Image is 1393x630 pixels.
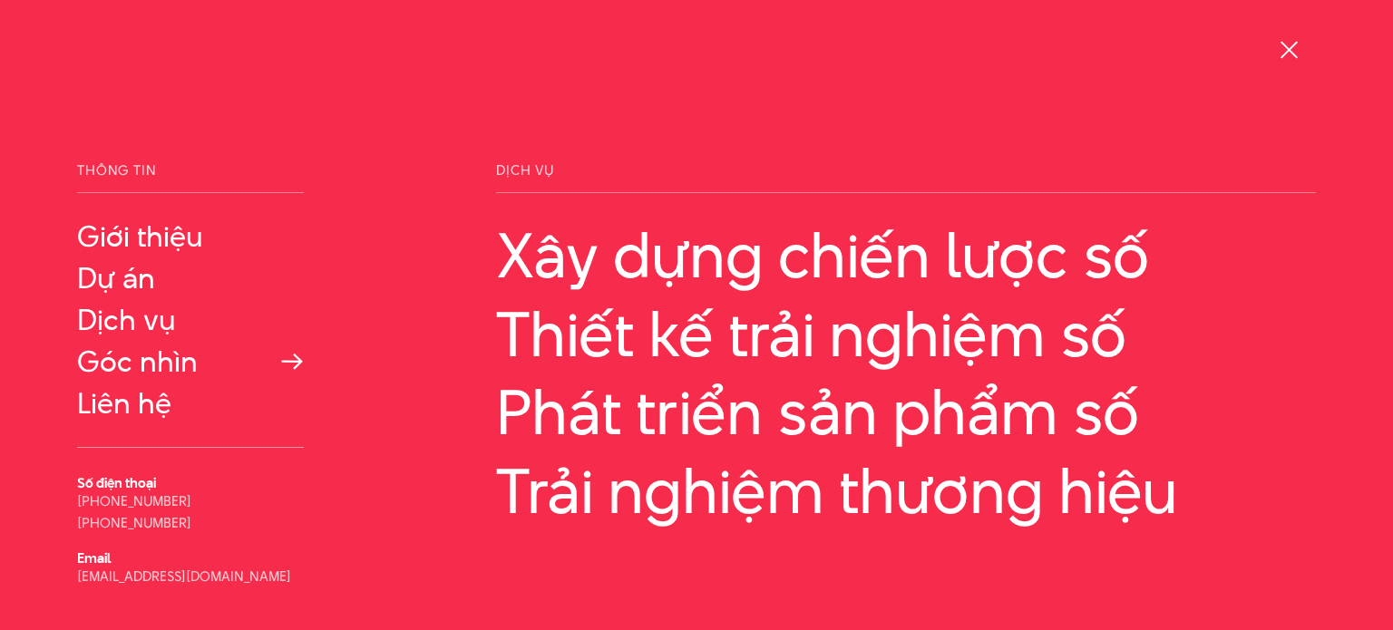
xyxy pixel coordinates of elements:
[496,377,1316,447] a: Phát triển sản phẩm số
[496,163,1316,193] span: Dịch vụ
[77,473,156,492] b: Số điện thoại
[77,262,304,295] a: Dự án
[77,304,304,336] a: Dịch vụ
[77,602,194,621] b: Văn phòng đại diện
[77,220,304,253] a: Giới thiệu
[77,491,191,510] a: [PHONE_NUMBER]
[77,548,111,567] b: Email
[496,299,1316,369] a: Thiết kế trải nghiệm số
[77,567,291,586] a: [EMAIL_ADDRESS][DOMAIN_NAME]
[77,345,304,378] a: Góc nhìn
[496,456,1316,526] a: Trải nghiệm thương hiệu
[496,220,1316,290] a: Xây dựng chiến lược số
[77,513,191,532] a: [PHONE_NUMBER]
[77,387,304,420] a: Liên hệ
[77,163,304,193] span: Thông tin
